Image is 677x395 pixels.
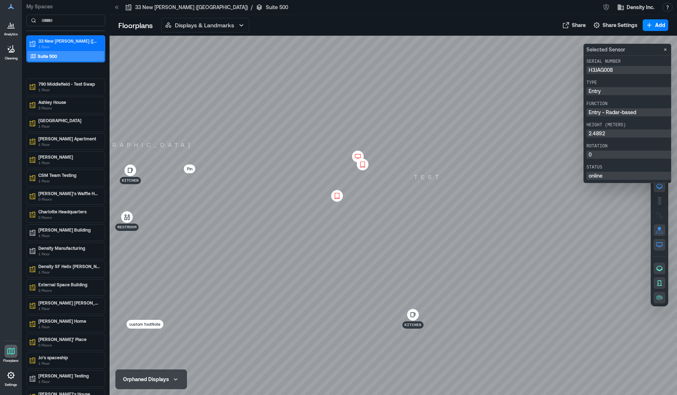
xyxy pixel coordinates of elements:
p: 0 Floors [38,196,100,202]
button: Share Settings [591,19,640,31]
p: [PERSON_NAME] [38,154,100,160]
p: CSM Team Testing [38,172,100,178]
button: Density Inc. [615,1,657,13]
p: 2 Floors [38,287,100,293]
p: 1 Floor [38,160,100,166]
p: custom footNote [129,321,160,328]
p: [GEOGRAPHIC_DATA] [72,141,194,148]
p: Density Manufacturing [38,245,100,251]
p: Density SF Helix [PERSON_NAME] TEST [38,263,100,269]
p: 1 Floor [38,324,100,330]
p: [PERSON_NAME] Apartment [38,136,100,142]
p: External Space Building [38,282,100,287]
p: 33 New [PERSON_NAME] ([GEOGRAPHIC_DATA]) [135,4,248,11]
p: Selected Sensor [586,47,625,52]
p: Cleaning [5,56,18,61]
p: 1 Floor [38,44,100,50]
p: 1 Floor [38,306,100,311]
p: 1 Floor [38,87,100,93]
p: Settings [5,383,17,387]
button: Share [560,19,588,31]
p: Displays & Landmarks [175,21,234,30]
p: Restroom [117,224,137,230]
p: Jo's spaceship [38,355,100,360]
button: Orphaned Displays [120,374,182,384]
p: Kitchen [405,322,421,328]
p: / [251,4,253,11]
p: [PERSON_NAME] Building [38,227,100,233]
p: Charlotte Headquarters [38,209,100,214]
button: Displays & Landmarks [161,18,249,32]
p: 1 Floor [38,379,100,384]
p: Ashley House [38,99,100,105]
a: Settings [2,367,20,389]
p: 1 Floor [38,360,100,366]
p: Floorplans [118,20,153,30]
p: [PERSON_NAME]'s Waffle House [38,190,100,196]
p: 1 Floor [38,233,100,239]
p: 2 Floors [38,105,100,111]
p: 1 Floor [38,123,100,129]
p: 0 Floors [38,342,100,348]
p: 1 Floor [38,269,100,275]
p: 0 Floors [38,214,100,220]
span: Share Settings [603,22,638,29]
button: Close [661,45,670,54]
p: test [410,173,442,181]
p: Suite 500 [38,53,57,59]
div: Orphaned Displays [123,376,169,383]
p: [PERSON_NAME] [PERSON_NAME] Gather [38,300,100,306]
p: Suite 500 [266,4,288,11]
a: Floorplans [1,342,21,365]
p: Analytics [4,32,18,36]
p: [PERSON_NAME] Testing [38,373,100,379]
p: [PERSON_NAME]' Place [38,336,100,342]
p: My Spaces [26,3,105,10]
p: 1 Floor [38,142,100,147]
p: [PERSON_NAME] Home [38,318,100,324]
p: Pin [187,165,192,173]
span: Density Inc. [627,4,654,11]
p: 790 Middlefield - Test Swap [38,81,100,87]
p: Floorplans [3,359,19,363]
a: Cleaning [2,40,20,63]
p: Kitchen [122,178,138,183]
p: 1 Floor [38,178,100,184]
span: Share [572,22,586,29]
a: Analytics [2,16,20,39]
button: Add [643,19,668,31]
p: 1 Floor [38,251,100,257]
p: [GEOGRAPHIC_DATA] [38,117,100,123]
p: 33 New [PERSON_NAME] ([GEOGRAPHIC_DATA]) [38,38,100,44]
